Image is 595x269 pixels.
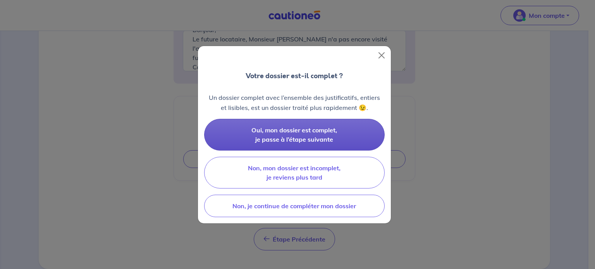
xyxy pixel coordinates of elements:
[204,157,385,188] button: Non, mon dossier est incomplet, je reviens plus tard
[204,93,385,113] p: Un dossier complet avec l’ensemble des justificatifs, entiers et lisibles, est un dossier traité ...
[251,126,337,143] span: Oui, mon dossier est complet, je passe à l’étape suivante
[248,164,340,181] span: Non, mon dossier est incomplet, je reviens plus tard
[375,49,388,62] button: Close
[232,202,356,210] span: Non, je continue de compléter mon dossier
[246,71,343,81] p: Votre dossier est-il complet ?
[204,195,385,217] button: Non, je continue de compléter mon dossier
[204,119,385,151] button: Oui, mon dossier est complet, je passe à l’étape suivante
